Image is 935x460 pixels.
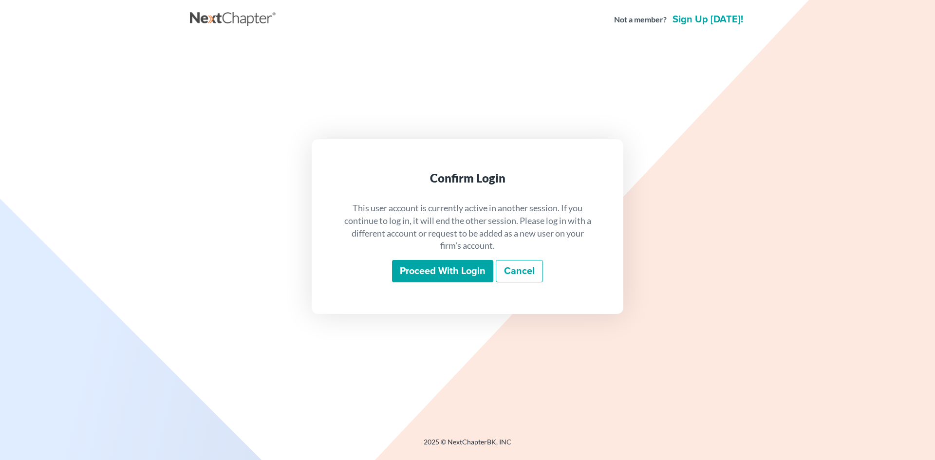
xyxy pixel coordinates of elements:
a: Cancel [496,260,543,282]
strong: Not a member? [614,14,667,25]
p: This user account is currently active in another session. If you continue to log in, it will end ... [343,202,592,252]
input: Proceed with login [392,260,493,282]
a: Sign up [DATE]! [671,15,745,24]
div: 2025 © NextChapterBK, INC [190,437,745,455]
div: Confirm Login [343,170,592,186]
